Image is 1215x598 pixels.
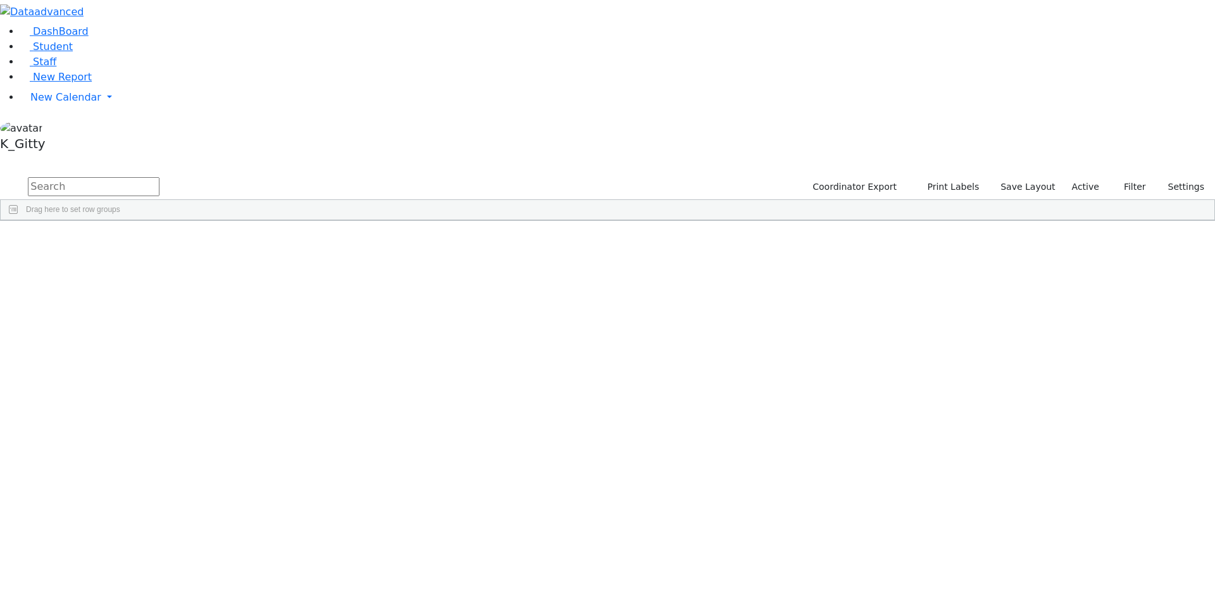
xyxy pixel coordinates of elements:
[995,177,1061,197] button: Save Layout
[33,40,73,53] span: Student
[913,177,985,197] button: Print Labels
[20,71,92,83] a: New Report
[30,91,101,103] span: New Calendar
[20,85,1215,110] a: New Calendar
[33,71,92,83] span: New Report
[33,56,56,68] span: Staff
[1066,177,1105,197] label: Active
[28,177,159,196] input: Search
[33,25,89,37] span: DashBoard
[804,177,902,197] button: Coordinator Export
[20,56,56,68] a: Staff
[1152,177,1210,197] button: Settings
[20,25,89,37] a: DashBoard
[1107,177,1152,197] button: Filter
[26,205,120,214] span: Drag here to set row groups
[20,40,73,53] a: Student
